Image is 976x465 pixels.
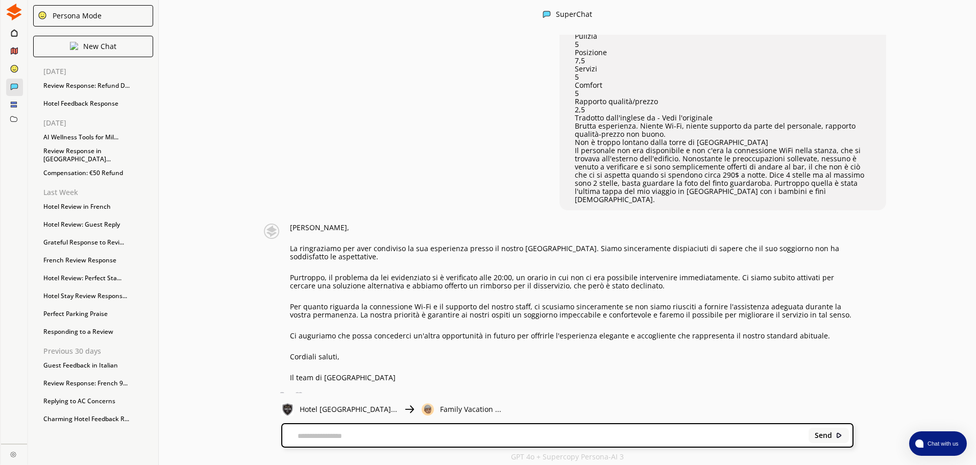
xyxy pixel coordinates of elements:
[403,403,416,415] img: Close
[440,405,501,413] p: Family Vacation ...
[83,42,116,51] p: New Chat
[923,439,961,448] span: Chat with us
[259,224,285,239] img: Close
[511,453,624,461] p: GPT 4o + Supercopy Persona-AI 3
[49,12,102,20] div: Persona Mode
[575,32,871,40] p: Pulizia
[575,122,871,138] p: Brutta esperienza. Niente Wi-Fi, niente supporto da parte del personale, rapporto qualità-prezzo ...
[38,429,158,445] div: Addressing a Review Issue
[38,165,158,181] div: Compensation: €50 Refund
[38,96,158,111] div: Hotel Feedback Response
[38,217,158,232] div: Hotel Review: Guest Reply
[43,119,158,127] p: [DATE]
[38,288,158,304] div: Hotel Stay Review Respons...
[543,10,551,18] img: Close
[575,89,871,97] p: 5
[300,405,397,413] p: Hotel [GEOGRAPHIC_DATA]...
[290,244,853,261] p: La ringraziamo per aver condiviso la sua esperienza presso il nostro [GEOGRAPHIC_DATA]. Siamo sin...
[836,432,843,439] img: Close
[10,451,16,457] img: Close
[38,394,158,409] div: Replying to AC Concerns
[575,146,871,204] p: Il personale non era disponibile e non c'era la connessione WiFi nella stanza, che si trovava all...
[38,411,158,427] div: Charming Hotel Feedback R...
[290,303,853,319] p: Per quanto riguarda la connessione Wi-Fi e il supporto del nostro staff, ci scusiamo sinceramente...
[70,42,78,50] img: Close
[815,431,832,439] b: Send
[290,274,853,290] p: Purtroppo, il problema da lei evidenziato si è verificato alle 20:00, un orario in cui non ci era...
[290,332,853,340] p: Ci auguriamo che possa concederci un'altra opportunità in futuro per offrirle l'esperienza elegan...
[6,4,22,20] img: Close
[310,392,318,400] img: Save
[38,306,158,322] div: Perfect Parking Praise
[422,403,434,415] img: Close
[575,114,871,122] p: Tradotto dall'inglese da - Vedi l'originale
[909,431,967,456] button: atlas-launcher
[575,73,871,81] p: 5
[575,106,871,114] p: 2,5
[38,199,158,214] div: Hotel Review in French
[575,81,871,89] p: Comfort
[38,11,47,20] img: Close
[38,271,158,286] div: Hotel Review: Perfect Sta...
[575,57,871,65] p: 7,5
[556,10,592,20] div: SuperChat
[38,358,158,373] div: Guest Feedback in Italian
[38,376,158,391] div: Review Response: French 9...
[38,130,158,145] div: AI Wellness Tools for Mil...
[295,392,303,400] img: Favorite
[38,324,158,339] div: Responding to a Review
[38,253,158,268] div: French Review Response
[575,97,871,106] p: Rapporto qualità/prezzo
[290,353,853,361] p: Cordiali saluti,
[575,65,871,73] p: Servizi
[43,188,158,197] p: Last Week
[38,148,158,163] div: Review Response in [GEOGRAPHIC_DATA]...
[575,48,871,57] p: Posizione
[38,78,158,93] div: Review Response: Refund D...
[38,235,158,250] div: Grateful Response to Revi...
[1,444,27,462] a: Close
[43,67,158,76] p: [DATE]
[290,224,853,232] p: [PERSON_NAME],
[290,374,853,382] p: Il team di [GEOGRAPHIC_DATA]
[575,40,871,48] p: 5
[575,138,871,146] p: Non è troppo lontano dalla torre di [GEOGRAPHIC_DATA]
[281,403,294,415] img: Close
[43,347,158,355] p: Previous 30 days
[280,392,287,400] img: Copy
